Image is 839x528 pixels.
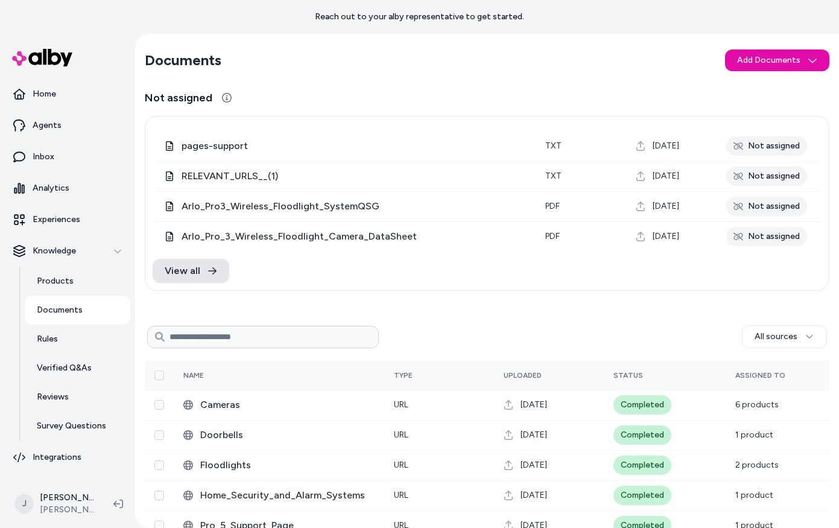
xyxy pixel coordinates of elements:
[154,430,164,440] button: Select row
[165,139,526,153] div: pages-support.txt
[726,136,807,156] div: Not assigned
[5,205,130,234] a: Experiences
[7,485,104,523] button: J[PERSON_NAME][PERSON_NAME] Prod
[153,259,229,283] a: View all
[725,49,829,71] button: Add Documents
[33,88,56,100] p: Home
[183,488,375,503] div: Home_Security_and_Alarm_Systems.html
[183,371,274,380] div: Name
[183,458,375,472] div: Floodlights.html
[653,140,679,152] span: [DATE]
[735,430,773,440] span: 1 product
[315,11,524,23] p: Reach out to your alby representative to get started.
[145,89,212,106] span: Not assigned
[37,420,106,432] p: Survey Questions
[33,214,80,226] p: Experiences
[200,458,375,472] span: Floodlights
[653,170,679,182] span: [DATE]
[394,371,413,380] span: Type
[182,139,526,153] span: pages-support
[12,49,72,66] img: alby Logo
[25,412,130,441] a: Survey Questions
[521,459,547,471] span: [DATE]
[726,197,807,216] div: Not assigned
[200,428,375,442] span: Doorbells
[545,171,562,181] span: txt
[33,451,81,463] p: Integrations
[5,142,130,171] a: Inbox
[165,169,526,183] div: RELEVANT_URLS__(1).txt
[504,371,542,380] span: Uploaded
[145,51,221,70] h2: Documents
[182,229,526,244] span: Arlo_Pro_3_Wireless_Floodlight_Camera_DataSheet
[613,371,643,380] span: Status
[40,492,94,504] p: [PERSON_NAME]
[183,398,375,412] div: Cameras.html
[726,227,807,246] div: Not assigned
[165,264,200,278] span: View all
[25,267,130,296] a: Products
[154,371,164,380] button: Select all
[613,456,671,475] div: Completed
[545,231,560,241] span: pdf
[200,488,375,503] span: Home_Security_and_Alarm_Systems
[653,200,679,212] span: [DATE]
[33,119,62,132] p: Agents
[33,151,54,163] p: Inbox
[154,400,164,410] button: Select row
[5,443,130,472] a: Integrations
[726,167,807,186] div: Not assigned
[653,231,679,243] span: [DATE]
[735,399,779,410] span: 6 products
[33,245,76,257] p: Knowledge
[154,460,164,470] button: Select row
[735,490,773,500] span: 1 product
[25,296,130,325] a: Documents
[40,504,94,516] span: [PERSON_NAME] Prod
[154,491,164,500] button: Select row
[5,80,130,109] a: Home
[37,391,69,403] p: Reviews
[742,325,827,348] button: All sources
[613,425,671,445] div: Completed
[394,430,408,440] span: URL
[545,201,560,211] span: pdf
[33,182,69,194] p: Analytics
[5,237,130,266] button: Knowledge
[182,169,526,183] span: RELEVANT_URLS__(1)
[200,398,375,412] span: Cameras
[14,494,34,514] span: J
[521,489,547,501] span: [DATE]
[37,304,83,316] p: Documents
[183,428,375,442] div: Doorbells.html
[182,199,526,214] span: Arlo_Pro3_Wireless_Floodlight_SystemQSG
[25,325,130,354] a: Rules
[25,354,130,383] a: Verified Q&As
[165,199,526,214] div: Arlo_Pro3_Wireless_Floodlight_SystemQSG.pdf
[37,333,58,345] p: Rules
[394,399,408,410] span: URL
[521,429,547,441] span: [DATE]
[394,490,408,500] span: URL
[37,275,74,287] p: Products
[613,486,671,505] div: Completed
[735,460,779,470] span: 2 products
[37,362,92,374] p: Verified Q&As
[545,141,562,151] span: txt
[25,383,130,412] a: Reviews
[613,395,671,415] div: Completed
[735,371,785,380] span: Assigned To
[394,460,408,470] span: URL
[5,174,130,203] a: Analytics
[165,229,526,244] div: Arlo_Pro_3_Wireless_Floodlight_Camera_DataSheet.pdf
[755,331,797,343] span: All sources
[521,399,547,411] span: [DATE]
[5,111,130,140] a: Agents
